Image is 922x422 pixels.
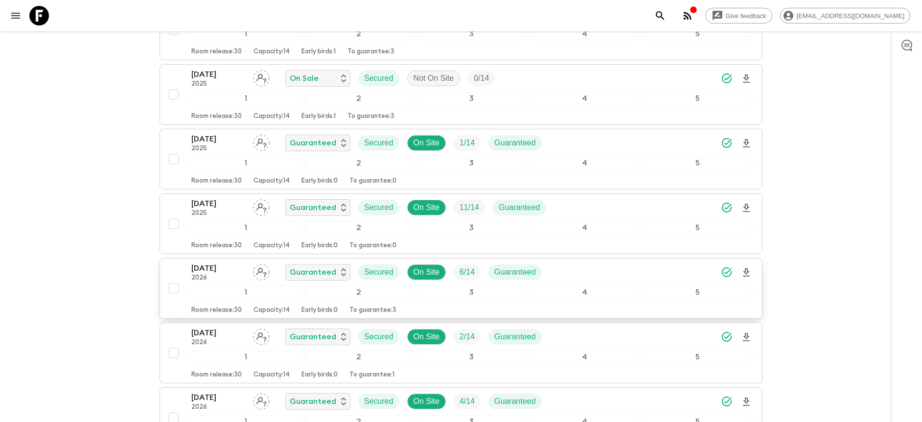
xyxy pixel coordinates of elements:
div: 3 [417,92,527,105]
button: [DATE]2025Assign pack leaderOn SaleSecuredNot On SiteTrip Fill12345Room release:30Capacity:14Earl... [160,64,762,125]
p: Secured [364,396,393,407]
p: Room release: 30 [191,48,242,56]
div: 4 [530,27,639,40]
p: To guarantee: 0 [349,177,396,185]
span: Assign pack leader [253,267,270,275]
p: 11 / 14 [460,202,479,213]
p: Capacity: 14 [254,48,290,56]
div: 2 [304,351,414,363]
div: 5 [643,286,752,299]
p: Early birds: 0 [301,371,338,379]
svg: Download Onboarding [740,396,752,408]
div: Trip Fill [454,329,481,345]
p: Secured [364,72,393,84]
svg: Synced Successfully [721,331,733,343]
p: To guarantee: 1 [349,371,394,379]
div: Secured [358,329,399,345]
div: Trip Fill [454,200,485,215]
p: Guaranteed [290,202,336,213]
p: To guarantee: 3 [349,306,396,314]
p: Room release: 30 [191,177,242,185]
div: 4 [530,92,639,105]
span: Assign pack leader [253,331,270,339]
p: Capacity: 14 [254,177,290,185]
span: Assign pack leader [253,73,270,81]
div: Secured [358,394,399,409]
div: Trip Fill [454,135,481,151]
p: Guaranteed [290,396,336,407]
div: Secured [358,70,399,86]
div: 1 [191,157,300,169]
p: 2026 [191,403,245,411]
p: On Site [414,396,439,407]
p: Guaranteed [494,331,536,343]
div: On Site [407,329,446,345]
p: Early birds: 1 [301,48,336,56]
div: 4 [530,351,639,363]
div: [EMAIL_ADDRESS][DOMAIN_NAME] [780,8,910,23]
p: To guarantee: 3 [347,48,394,56]
p: Capacity: 14 [254,371,290,379]
p: On Site [414,202,439,213]
div: 5 [643,351,752,363]
p: Guaranteed [494,266,536,278]
p: 2026 [191,274,245,282]
p: Capacity: 14 [254,113,290,120]
p: 1 / 14 [460,137,475,149]
svg: Synced Successfully [721,266,733,278]
button: [DATE]2025Assign pack leaderGuaranteedSecuredOn SiteTrip FillGuaranteed12345Room release:30Capaci... [160,193,762,254]
div: 2 [304,157,414,169]
div: 5 [643,92,752,105]
svg: Download Onboarding [740,138,752,149]
p: [DATE] [191,198,245,210]
button: menu [6,6,25,25]
p: On Site [414,266,439,278]
div: On Site [407,394,446,409]
p: [DATE] [191,327,245,339]
p: 2025 [191,80,245,88]
div: On Site [407,264,446,280]
p: 6 / 14 [460,266,475,278]
div: 2 [304,286,414,299]
p: 2025 [191,145,245,153]
svg: Synced Successfully [721,137,733,149]
p: Early birds: 0 [301,306,338,314]
div: 1 [191,221,300,234]
svg: Synced Successfully [721,396,733,407]
div: Secured [358,264,399,280]
p: Room release: 30 [191,113,242,120]
div: 2 [304,221,414,234]
div: 4 [530,157,639,169]
div: 4 [530,221,639,234]
button: [DATE]2026Assign pack leaderGuaranteedSecuredOn SiteTrip FillGuaranteed12345Room release:30Capaci... [160,323,762,383]
div: 1 [191,92,300,105]
button: [DATE]2025Assign pack leaderGuaranteedSecuredOn SiteTrip FillGuaranteed12345Room release:30Capaci... [160,129,762,189]
svg: Download Onboarding [740,202,752,214]
p: Capacity: 14 [254,306,290,314]
svg: Download Onboarding [740,73,752,85]
p: Early birds: 0 [301,177,338,185]
div: 1 [191,27,300,40]
p: Secured [364,266,393,278]
div: Trip Fill [468,70,495,86]
p: Guaranteed [290,137,336,149]
div: 3 [417,27,527,40]
div: Trip Fill [454,264,481,280]
p: Guaranteed [290,331,336,343]
p: Guaranteed [494,137,536,149]
p: 2025 [191,210,245,217]
div: 3 [417,351,527,363]
button: search adventures [650,6,670,25]
span: Assign pack leader [253,202,270,210]
div: On Site [407,200,446,215]
p: Capacity: 14 [254,242,290,250]
div: Trip Fill [454,394,481,409]
p: 4 / 14 [460,396,475,407]
p: Room release: 30 [191,306,242,314]
p: 2026 [191,339,245,347]
div: 5 [643,221,752,234]
p: [DATE] [191,392,245,403]
p: Early birds: 1 [301,113,336,120]
svg: Synced Successfully [721,202,733,213]
div: 4 [530,286,639,299]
